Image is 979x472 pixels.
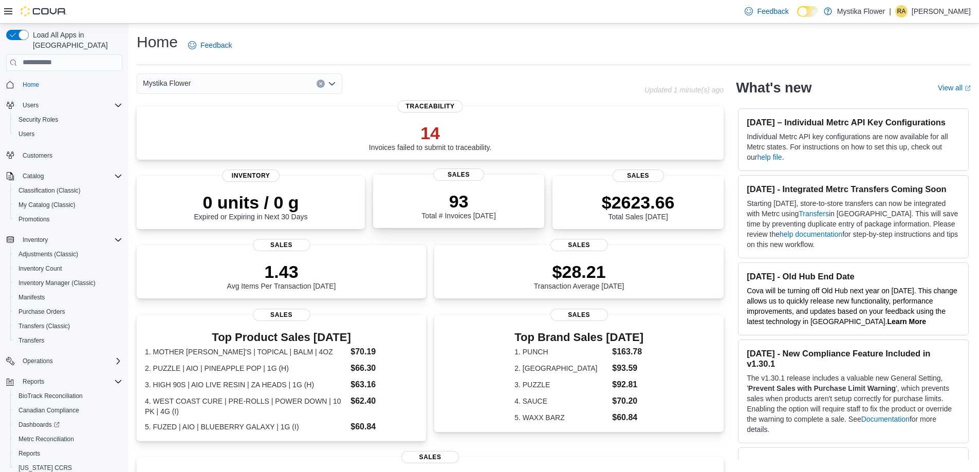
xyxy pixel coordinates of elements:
[19,265,62,273] span: Inventory Count
[23,152,52,160] span: Customers
[14,447,44,460] a: Reports
[10,319,126,333] button: Transfers (Classic)
[2,147,126,162] button: Customers
[897,5,906,17] span: RA
[23,377,44,386] span: Reports
[21,6,67,16] img: Cova
[14,213,122,225] span: Promotions
[514,380,608,390] dt: 3. PUZZLE
[19,78,122,91] span: Home
[514,347,608,357] dt: 1. PUNCH
[19,421,60,429] span: Dashboards
[14,199,122,211] span: My Catalog (Classic)
[350,421,418,433] dd: $60.84
[184,35,236,55] a: Feedback
[19,375,122,388] span: Reports
[19,250,78,258] span: Adjustments (Classic)
[19,148,122,161] span: Customers
[837,5,885,17] p: Mystika Flower
[550,309,608,321] span: Sales
[514,396,608,406] dt: 4. SAUCE
[2,169,126,183] button: Catalog
[757,153,782,161] a: help file
[19,201,76,209] span: My Catalog (Classic)
[2,233,126,247] button: Inventory
[194,192,308,221] div: Expired or Expiring in Next 30 Days
[534,261,624,290] div: Transaction Average [DATE]
[747,184,960,194] h3: [DATE] - Integrated Metrc Transfers Coming Soon
[350,379,418,391] dd: $63.16
[747,287,957,326] span: Cova will be turning off Old Hub next year on [DATE]. This change allows us to quickly release ne...
[14,404,83,417] a: Canadian Compliance
[10,198,126,212] button: My Catalog (Classic)
[613,169,664,182] span: Sales
[14,248,122,260] span: Adjustments (Classic)
[145,422,346,432] dt: 5. FUZED | AIO | BLUEBERRY GALAXY | 1G (I)
[23,101,39,109] span: Users
[227,261,336,282] p: 1.43
[965,85,971,91] svg: External link
[194,192,308,213] p: 0 units / 0 g
[10,432,126,446] button: Metrc Reconciliation
[10,305,126,319] button: Purchase Orders
[19,435,74,443] span: Metrc Reconciliation
[757,6,788,16] span: Feedback
[19,355,122,367] span: Operations
[14,419,122,431] span: Dashboards
[861,415,910,423] a: Documentation
[912,5,971,17] p: [PERSON_NAME]
[747,271,960,281] h3: [DATE] - Old Hub End Date
[328,80,336,88] button: Open list of options
[401,451,459,463] span: Sales
[14,277,100,289] a: Inventory Manager (Classic)
[10,276,126,290] button: Inventory Manager (Classic)
[10,212,126,226] button: Promotions
[644,86,724,94] p: Updated 1 minute(s) ago
[19,234,52,246] button: Inventory
[14,390,122,402] span: BioTrack Reconciliation
[612,395,643,407] dd: $70.20
[14,114,62,126] a: Security Roles
[14,128,39,140] a: Users
[23,81,39,89] span: Home
[433,168,485,181] span: Sales
[14,334,122,347] span: Transfers
[19,186,81,195] span: Classification (Classic)
[747,131,960,162] p: Individual Metrc API key configurations are now available for all Metrc states. For instructions ...
[137,32,178,52] h1: Home
[145,347,346,357] dt: 1. MOTHER [PERSON_NAME]'S | TOPICAL | BALM | 4OZ
[888,317,926,326] a: Learn More
[145,396,346,417] dt: 4. WEST COAST CURE | PRE-ROLLS | POWER DOWN | 10 PK | 4G (I)
[19,79,43,91] a: Home
[602,192,675,221] div: Total Sales [DATE]
[14,447,122,460] span: Reports
[10,389,126,403] button: BioTrack Reconciliation
[10,261,126,276] button: Inventory Count
[514,412,608,423] dt: 5. WAXX BARZ
[14,114,122,126] span: Security Roles
[10,333,126,348] button: Transfers
[14,128,122,140] span: Users
[747,373,960,435] p: The v1.30.1 release includes a valuable new General Setting, ' ', which prevents sales when produ...
[895,5,908,17] div: Rumzi Alabassi
[747,117,960,127] h3: [DATE] – Individual Metrc API Key Configurations
[145,380,346,390] dt: 3. HIGH 90S | AIO LIVE RESIN | ZA HEADS | 1G (H)
[19,234,122,246] span: Inventory
[2,98,126,112] button: Users
[747,198,960,250] p: Starting [DATE], store-to-store transfers can now be integrated with Metrc using in [GEOGRAPHIC_D...
[14,433,78,445] a: Metrc Reconciliation
[534,261,624,282] p: $28.21
[19,308,65,316] span: Purchase Orders
[19,149,57,162] a: Customers
[14,419,64,431] a: Dashboards
[253,309,310,321] span: Sales
[19,99,122,111] span: Users
[317,80,325,88] button: Clear input
[23,357,53,365] span: Operations
[736,80,811,96] h2: What's new
[227,261,336,290] div: Avg Items Per Transaction [DATE]
[14,277,122,289] span: Inventory Manager (Classic)
[145,363,346,373] dt: 2. PUZZLE | AIO | PINEAPPLE POP | 1G (H)
[19,116,58,124] span: Security Roles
